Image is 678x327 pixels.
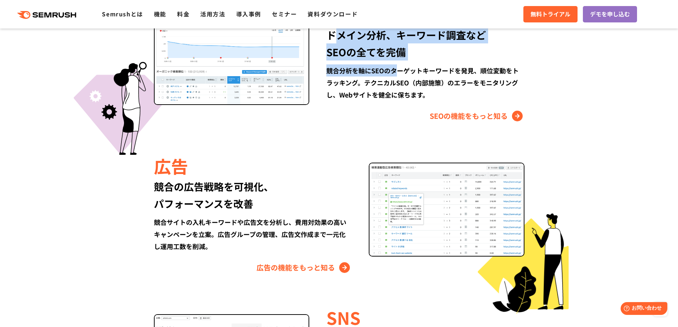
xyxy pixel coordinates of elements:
div: 広告 [154,154,352,178]
a: 資料ダウンロード [307,10,358,18]
iframe: Help widget launcher [615,299,670,319]
div: 競合の広告戦略を可視化、 パフォーマンスを改善 [154,178,352,212]
a: SEOの機能をもっと知る [430,110,524,122]
div: 競合分析を軸にSEOのターゲットキーワードを発見、順位変動をトラッキング。テクニカルSEO（内部施策）のエラーをモニタリングし、Webサイトを健全に保ちます。 [326,64,524,101]
a: 機能 [154,10,166,18]
span: デモを申し込む [590,10,630,19]
a: セミナー [272,10,297,18]
span: 無料トライアル [531,10,570,19]
a: 広告の機能をもっと知る [257,262,352,273]
a: 無料トライアル [523,6,578,22]
a: Semrushとは [102,10,143,18]
a: デモを申し込む [583,6,637,22]
div: 競合サイトの入札キーワードや広告文を分析し、費用対効果の高いキャンペーンを立案。広告グループの管理、広告文作成まで一元化し運用工数を削減。 [154,216,352,252]
div: ドメイン分析、キーワード調査など SEOの全てを完備 [326,26,524,60]
a: 活用方法 [200,10,225,18]
a: 導入事例 [236,10,261,18]
a: 料金 [177,10,190,18]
